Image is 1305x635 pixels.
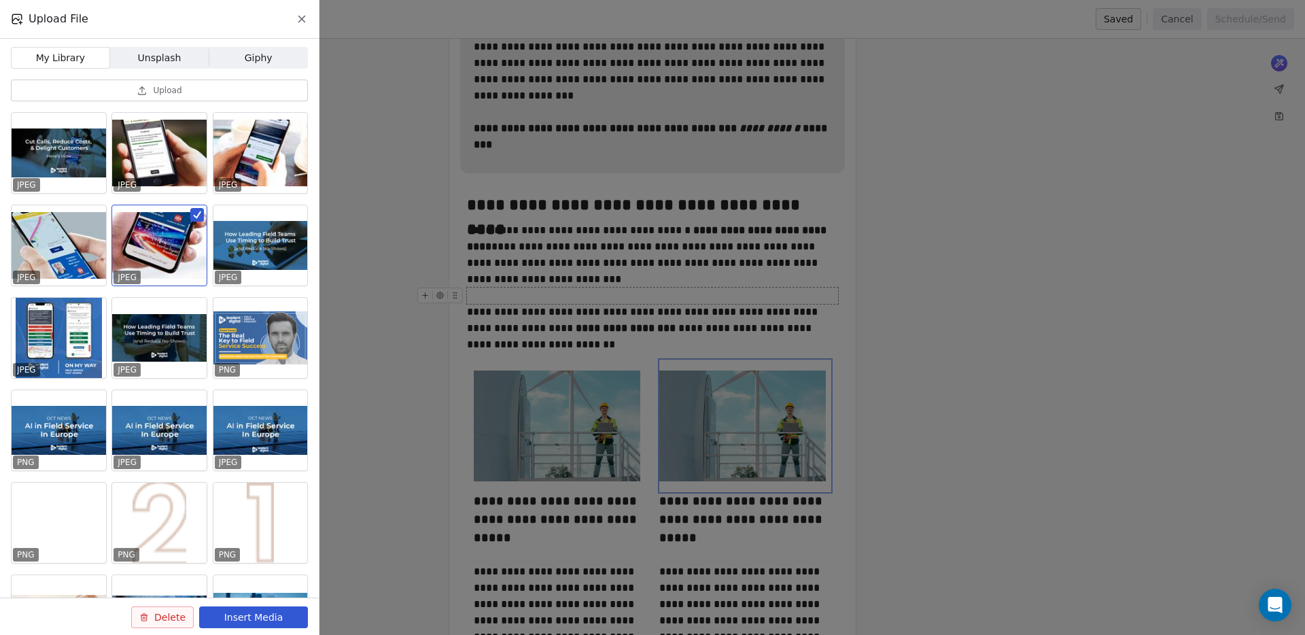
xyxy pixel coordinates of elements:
[118,179,137,190] p: JPEG
[17,364,36,375] p: JPEG
[11,80,308,101] button: Upload
[17,179,36,190] p: JPEG
[245,51,273,65] span: Giphy
[17,457,35,468] p: PNG
[199,606,308,628] button: Insert Media
[131,606,194,628] button: Delete
[219,272,238,283] p: JPEG
[219,549,237,560] p: PNG
[29,11,88,27] span: Upload File
[118,549,135,560] p: PNG
[138,51,181,65] span: Unsplash
[1259,589,1291,621] div: Open Intercom Messenger
[118,272,137,283] p: JPEG
[118,364,137,375] p: JPEG
[219,457,238,468] p: JPEG
[17,272,36,283] p: JPEG
[118,457,137,468] p: JPEG
[153,85,181,96] span: Upload
[219,179,238,190] p: JPEG
[17,549,35,560] p: PNG
[219,364,237,375] p: PNG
